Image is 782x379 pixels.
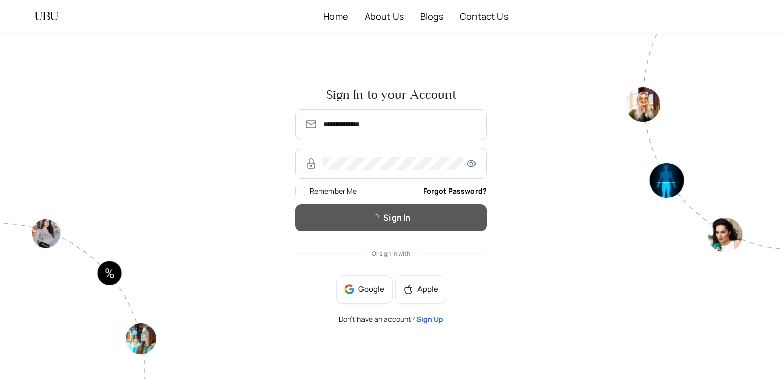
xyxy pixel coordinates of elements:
button: Google [336,275,393,304]
a: Sign Up [416,314,443,324]
span: Google [358,284,384,295]
span: Apple [417,284,438,295]
button: Sign In [295,204,487,231]
img: SmmOVPU3il4LzjOz1YszJ8A9TzvK+6qU9RAAAAAElFTkSuQmCC [305,118,317,130]
span: Sign In [383,212,410,223]
span: Remember Me [310,186,357,196]
span: Don’t have an account? [339,316,443,323]
span: Or sign in with [372,249,410,258]
img: RzWbU6KsXbv8M5bTtlu7p38kHlzSfb4MlcTUAAAAASUVORK5CYII= [305,157,317,170]
button: appleApple [395,275,446,304]
span: apple [403,284,413,294]
span: loading [371,214,379,222]
img: google-BnAmSPDJ.png [344,284,354,294]
span: Sign In to your Account [295,89,487,101]
span: eye [465,159,478,168]
img: authpagecirlce2-Tt0rwQ38.png [626,33,782,252]
a: Forgot Password? [423,185,487,197]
